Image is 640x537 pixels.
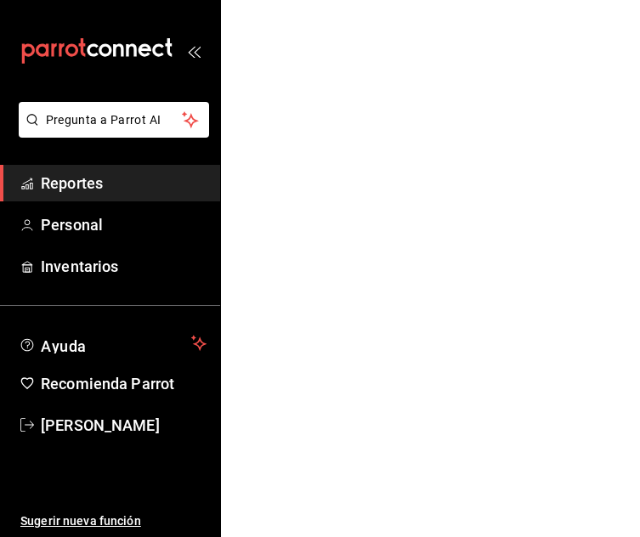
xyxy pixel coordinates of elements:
button: open_drawer_menu [187,44,201,58]
span: Sugerir nueva función [20,512,207,530]
a: Pregunta a Parrot AI [12,123,209,141]
span: [PERSON_NAME] [41,414,207,437]
span: Pregunta a Parrot AI [46,111,183,129]
span: Reportes [41,172,207,195]
span: Personal [41,213,207,236]
span: Ayuda [41,333,184,353]
span: Inventarios [41,255,207,278]
span: Recomienda Parrot [41,372,207,395]
button: Pregunta a Parrot AI [19,102,209,138]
